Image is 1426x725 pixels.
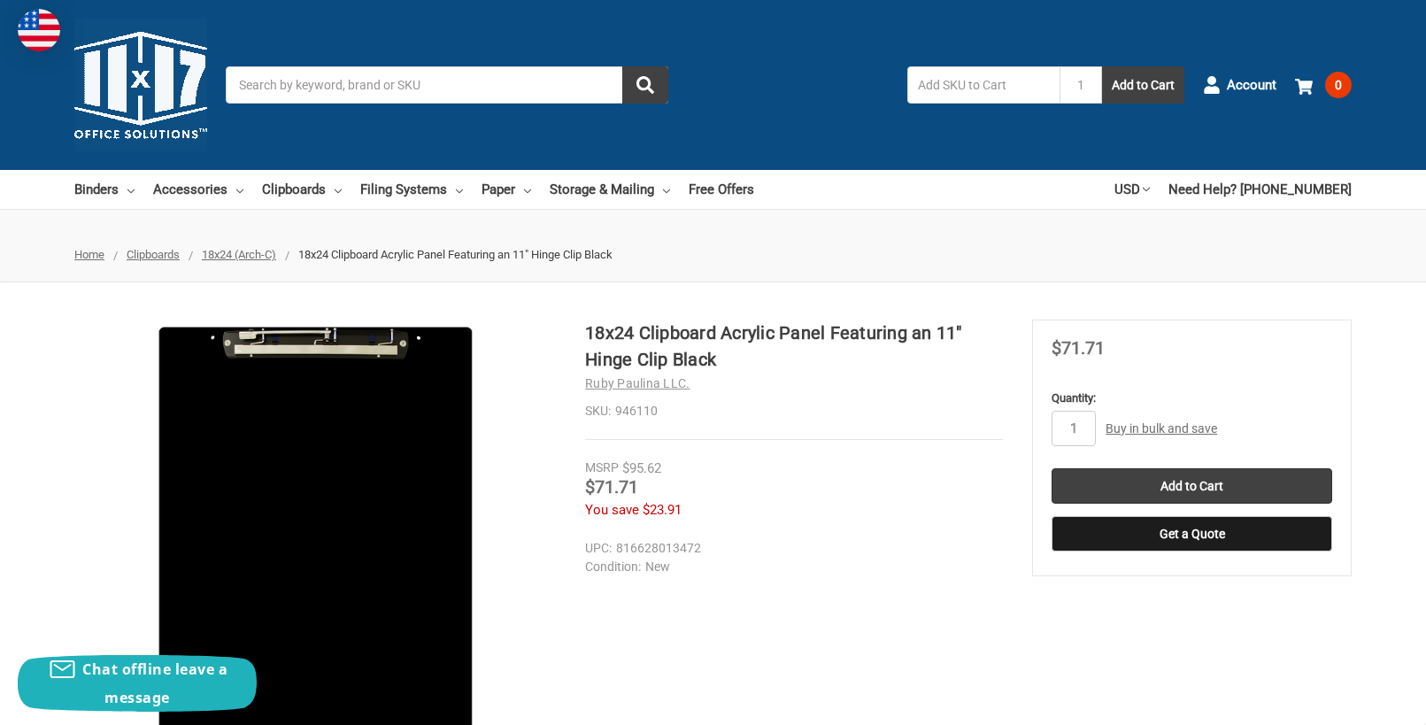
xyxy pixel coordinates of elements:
dd: New [585,558,995,576]
img: duty and tax information for United States [18,9,60,51]
span: Account [1227,75,1276,96]
button: Get a Quote [1052,516,1332,551]
span: $23.91 [643,502,682,518]
a: Free Offers [689,170,754,209]
button: Chat offline leave a message [18,655,257,712]
a: Home [74,248,104,261]
input: Add to Cart [1052,468,1332,504]
span: 18x24 Clipboard Acrylic Panel Featuring an 11" Hinge Clip Black [298,248,613,261]
span: $95.62 [622,460,661,476]
span: Chat offline leave a message [82,659,227,707]
a: Clipboards [127,248,180,261]
dt: Condition: [585,558,641,576]
span: You save [585,502,639,518]
button: Add to Cart [1102,66,1184,104]
span: 0 [1325,72,1352,98]
h1: 18x24 Clipboard Acrylic Panel Featuring an 11" Hinge Clip Black [585,320,1003,373]
a: Accessories [153,170,243,209]
div: MSRP [585,459,619,477]
a: Account [1203,62,1276,108]
a: USD [1114,170,1150,209]
dt: UPC: [585,539,612,558]
label: Quantity: [1052,389,1332,407]
a: Filing Systems [360,170,463,209]
span: $71.71 [585,476,638,497]
a: Paper [482,170,531,209]
a: Buy in bulk and save [1106,421,1217,436]
a: 0 [1295,62,1352,108]
dd: 816628013472 [585,539,995,558]
input: Search by keyword, brand or SKU [226,66,668,104]
span: $71.71 [1052,337,1105,359]
a: Clipboards [262,170,342,209]
a: Storage & Mailing [550,170,670,209]
dd: 946110 [585,402,1003,420]
a: Binders [74,170,135,209]
a: Need Help? [PHONE_NUMBER] [1168,170,1352,209]
input: Add SKU to Cart [907,66,1060,104]
dt: SKU: [585,402,611,420]
a: 18x24 (Arch-C) [202,248,276,261]
a: Ruby Paulina LLC. [585,376,690,390]
img: 11x17.com [74,19,207,151]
